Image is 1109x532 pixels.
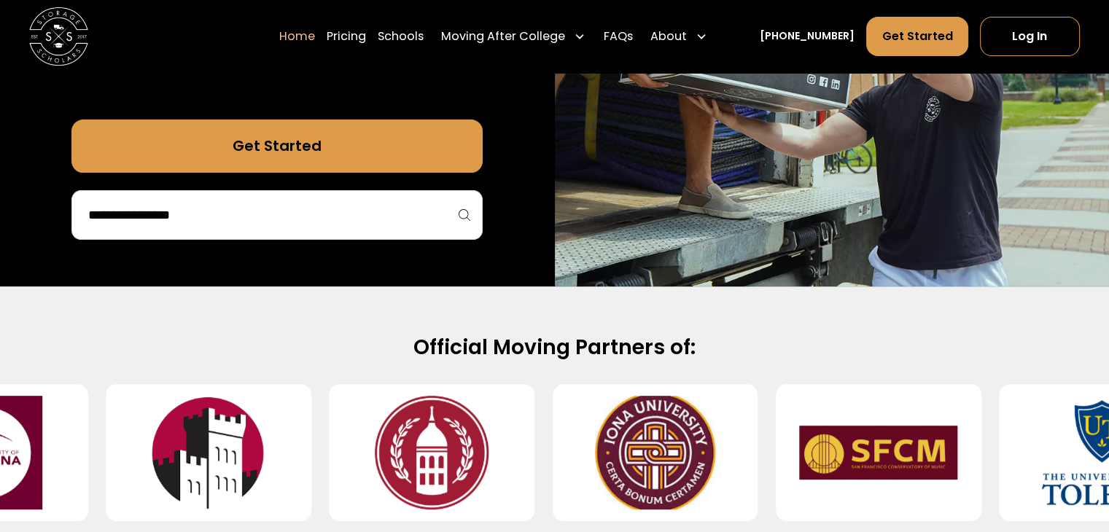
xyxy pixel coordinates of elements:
[603,16,632,57] a: FAQs
[980,17,1080,56] a: Log In
[435,16,591,57] div: Moving After College
[866,17,968,56] a: Get Started
[650,28,687,45] div: About
[799,396,958,509] img: San Francisco Conservatory of Music
[576,396,735,509] img: Iona University
[378,16,424,57] a: Schools
[85,334,1024,361] h2: Official Moving Partners of:
[327,16,366,57] a: Pricing
[760,29,855,44] a: [PHONE_NUMBER]
[279,16,315,57] a: Home
[353,396,512,509] img: Southern Virginia University
[130,396,289,509] img: Manhattanville University
[441,28,565,45] div: Moving After College
[71,120,483,172] a: Get Started
[645,16,713,57] div: About
[29,7,88,66] img: Storage Scholars main logo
